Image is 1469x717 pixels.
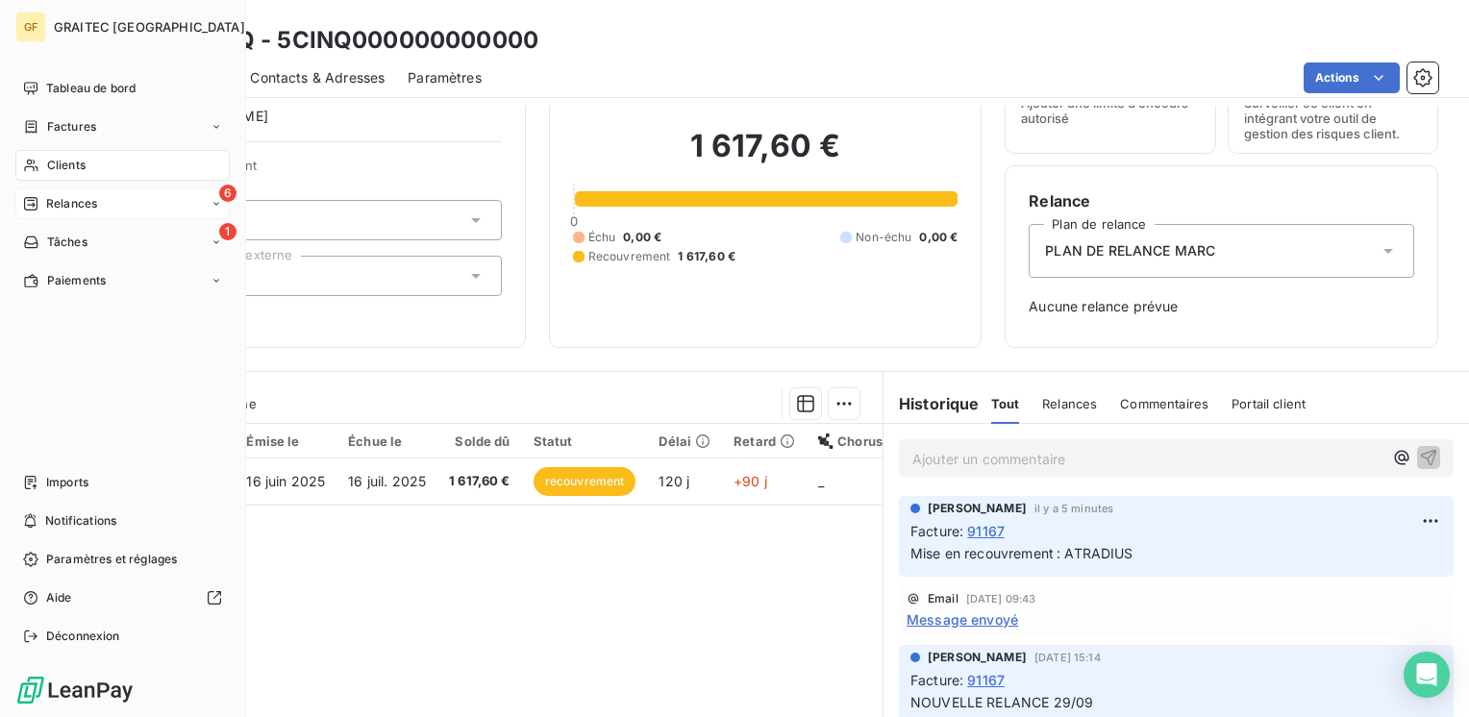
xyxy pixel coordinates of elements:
[534,433,636,449] div: Statut
[991,396,1020,411] span: Tout
[1120,396,1208,411] span: Commentaires
[155,158,502,185] span: Propriétés Client
[1045,241,1215,260] span: PLAN DE RELANCE MARC
[818,473,824,489] span: _
[15,582,230,613] a: Aide
[1232,396,1306,411] span: Portail client
[928,649,1027,666] span: [PERSON_NAME]
[1029,189,1414,212] h6: Relance
[928,500,1027,517] span: [PERSON_NAME]
[47,272,106,289] span: Paiements
[169,23,538,58] h3: 5-CINQ - 5CINQ000000000000
[46,474,88,491] span: Imports
[47,234,87,251] span: Tâches
[15,675,135,705] img: Logo LeanPay
[250,68,385,87] span: Contacts & Adresses
[967,521,1005,541] span: 91167
[570,213,578,229] span: 0
[910,521,963,541] span: Facture :
[219,223,237,240] span: 1
[910,694,1093,710] span: NOUVELLE RELANCE 29/09
[1244,95,1422,141] span: Surveiller ce client en intégrant votre outil de gestion des risques client.
[588,229,616,246] span: Échu
[246,433,325,449] div: Émise le
[967,670,1005,690] span: 91167
[534,467,636,496] span: recouvrement
[573,127,959,185] h2: 1 617,60 €
[884,392,980,415] h6: Historique
[928,593,959,605] span: Email
[907,609,1018,630] span: Message envoyé
[46,80,136,97] span: Tableau de bord
[1042,396,1097,411] span: Relances
[1034,503,1113,514] span: il y a 5 minutes
[1029,297,1414,316] span: Aucune relance prévue
[856,229,911,246] span: Non-échu
[46,628,120,645] span: Déconnexion
[659,433,710,449] div: Délai
[45,512,116,530] span: Notifications
[659,473,689,489] span: 120 j
[219,185,237,202] span: 6
[348,473,426,489] span: 16 juil. 2025
[1304,62,1400,93] button: Actions
[15,12,46,42] div: GF
[966,593,1036,605] span: [DATE] 09:43
[348,433,426,449] div: Échue le
[1034,652,1101,663] span: [DATE] 15:14
[46,551,177,568] span: Paramètres et réglages
[588,248,671,265] span: Recouvrement
[47,157,86,174] span: Clients
[449,433,510,449] div: Solde dû
[1404,652,1450,698] div: Open Intercom Messenger
[408,68,482,87] span: Paramètres
[54,19,245,35] span: GRAITEC [GEOGRAPHIC_DATA]
[1021,95,1199,126] span: Ajouter une limite d’encours autorisé
[734,433,795,449] div: Retard
[678,248,735,265] span: 1 617,60 €
[449,472,510,491] span: 1 617,60 €
[910,670,963,690] span: Facture :
[919,229,958,246] span: 0,00 €
[46,195,97,212] span: Relances
[818,433,907,449] div: Chorus Pro
[246,473,325,489] span: 16 juin 2025
[46,589,72,606] span: Aide
[623,229,661,246] span: 0,00 €
[734,473,767,489] span: +90 j
[47,118,96,136] span: Factures
[910,545,1133,561] span: Mise en recouvrement : ATRADIUS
